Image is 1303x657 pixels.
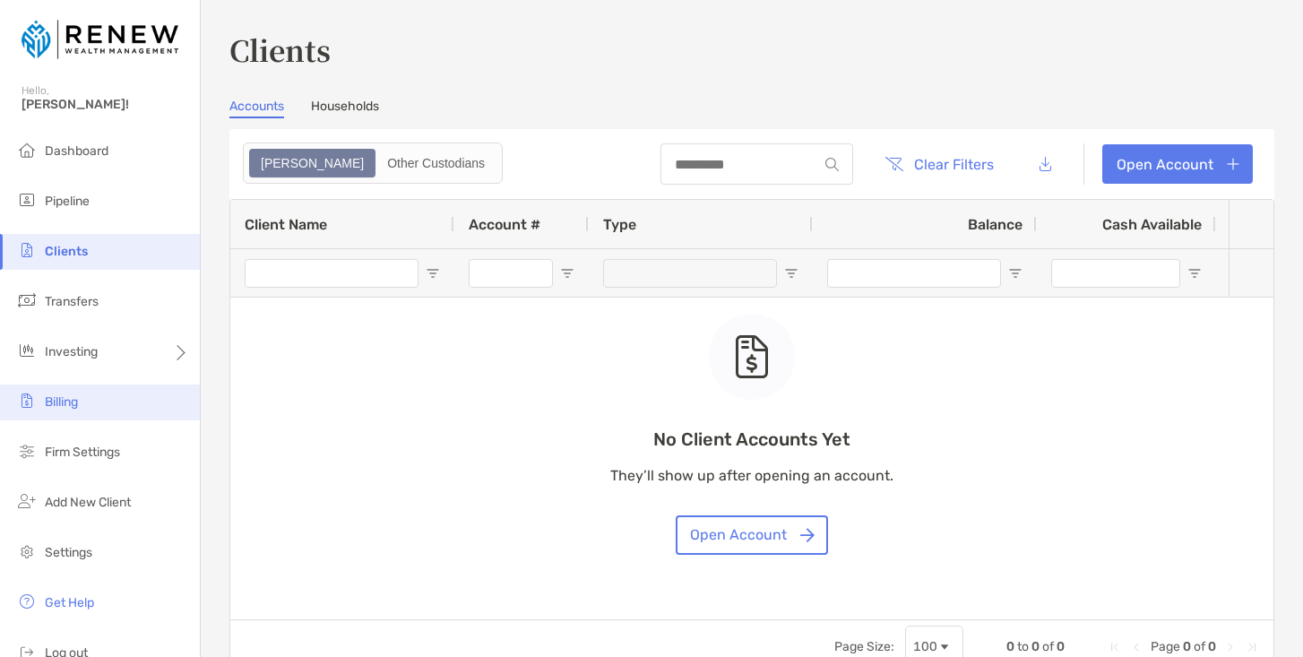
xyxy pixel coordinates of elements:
[1129,640,1143,654] div: Previous Page
[45,294,99,309] span: Transfers
[676,515,828,555] button: Open Account
[16,591,38,612] img: get-help icon
[16,139,38,160] img: dashboard icon
[734,335,770,378] img: empty state icon
[45,595,94,610] span: Get Help
[1108,640,1122,654] div: First Page
[871,144,1007,184] button: Clear Filters
[800,528,815,542] img: button icon
[16,239,38,261] img: clients icon
[1183,639,1191,654] span: 0
[1017,639,1029,654] span: to
[243,143,503,184] div: segmented control
[377,151,495,176] div: Other Custodians
[1245,640,1259,654] div: Last Page
[825,158,839,171] img: input icon
[1031,639,1040,654] span: 0
[16,490,38,512] img: add_new_client icon
[913,639,937,654] div: 100
[16,440,38,462] img: firm-settings icon
[1208,639,1216,654] span: 0
[229,99,284,118] a: Accounts
[16,290,38,311] img: transfers icon
[45,394,78,410] span: Billing
[1006,639,1014,654] span: 0
[45,244,88,259] span: Clients
[1194,639,1205,654] span: of
[1151,639,1180,654] span: Page
[1223,640,1238,654] div: Next Page
[229,29,1274,70] h3: Clients
[610,428,893,451] p: No Client Accounts Yet
[45,545,92,560] span: Settings
[45,445,120,460] span: Firm Settings
[16,390,38,411] img: billing icon
[45,194,90,209] span: Pipeline
[45,143,108,159] span: Dashboard
[834,639,894,654] div: Page Size:
[610,464,893,487] p: They’ll show up after opening an account.
[16,340,38,361] img: investing icon
[1102,144,1253,184] a: Open Account
[1057,639,1065,654] span: 0
[22,97,189,112] span: [PERSON_NAME]!
[311,99,379,118] a: Households
[16,189,38,211] img: pipeline icon
[45,495,131,510] span: Add New Client
[45,344,98,359] span: Investing
[22,7,178,72] img: Zoe Logo
[251,151,374,176] div: Zoe
[1042,639,1054,654] span: of
[16,540,38,562] img: settings icon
